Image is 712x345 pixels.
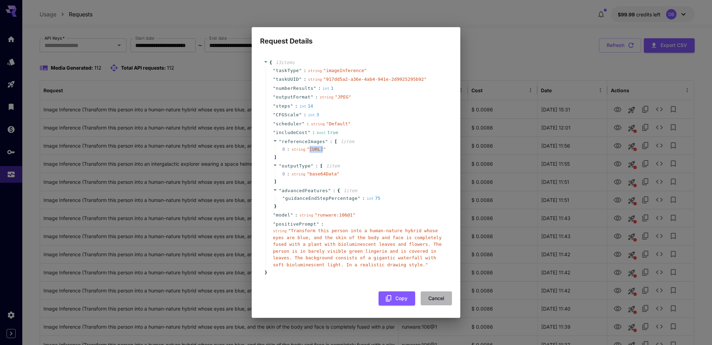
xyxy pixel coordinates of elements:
span: " [273,221,276,227]
span: scheduler [276,120,302,127]
span: : [295,212,298,219]
span: " runware:106@1 " [315,212,355,218]
span: " [282,196,285,201]
span: " [273,212,276,218]
span: " [273,68,276,73]
span: " [273,77,276,82]
span: : [315,94,318,101]
span: " [279,188,282,193]
span: int [308,113,315,117]
span: referenceImages [282,139,325,144]
span: " 917dd5a2-a36e-4ab4-941e-2d9925295b92 " [323,77,427,82]
span: 0 [282,146,292,153]
span: " [299,112,302,117]
span: 0 [282,171,292,178]
span: bool [317,131,326,135]
div: 3 [308,111,319,118]
span: string [319,95,333,100]
span: model [276,212,290,219]
button: Copy [379,291,415,306]
div: : [287,171,290,178]
span: outputFormat [276,94,310,101]
span: int [323,86,330,91]
span: " [328,188,331,193]
span: [ [320,163,323,170]
span: ] [273,154,277,161]
span: numberResults [276,85,313,92]
span: " [273,121,276,126]
span: advancedFeatures [282,188,328,193]
div: 1 [323,85,334,92]
span: outputType [282,163,310,168]
span: guidanceEndStepPercentage [285,195,357,202]
span: } [273,203,277,210]
span: " [URL] " [307,147,326,152]
span: positivePrompt [276,221,316,228]
span: taskUUID [276,76,299,83]
span: : [318,85,321,92]
span: includeCost [276,129,308,136]
span: : [362,195,365,202]
span: 1 item [343,188,357,193]
span: [ [334,138,337,145]
span: string [292,147,306,152]
span: " [299,68,302,73]
span: " [279,163,282,168]
span: " [273,94,276,100]
span: " base64Data " [307,171,339,177]
span: string [308,69,322,73]
span: int [299,104,306,109]
span: taskType [276,67,299,74]
div: 14 [299,103,313,110]
span: " [310,94,313,100]
span: " [358,196,361,201]
span: " [325,139,328,144]
div: : [287,146,290,153]
span: : [307,120,309,127]
span: : [295,103,298,110]
span: } [264,269,267,276]
span: " [308,130,310,135]
span: " JPEG " [335,94,351,100]
span: steps [276,103,290,110]
div: 75 [367,195,381,202]
span: { [269,59,272,66]
span: : [304,111,306,118]
span: : [321,221,324,228]
span: ] [273,178,277,185]
span: " [273,112,276,117]
span: : [304,76,306,83]
span: " Transform this person into a human-nature hybrid whose eyes are blue, and the skin of the body ... [273,228,442,267]
button: Cancel [421,291,452,306]
span: string [308,77,322,82]
span: 1 item [326,163,340,168]
span: : [315,163,318,170]
span: : [330,138,333,145]
span: " imageInference " [323,68,367,73]
div: true [317,129,338,136]
span: CFGScale [276,111,299,118]
span: " [314,86,316,91]
span: " [279,139,282,144]
span: { [337,187,340,194]
span: string [311,122,325,126]
span: " [273,103,276,109]
span: " [273,86,276,91]
span: : [333,187,335,194]
span: " Default " [326,121,350,126]
h2: Request Details [252,27,460,47]
span: string [299,213,313,218]
span: 1 item [341,139,354,144]
span: : [304,67,306,74]
span: int [367,196,374,201]
span: " [290,103,293,109]
span: " [273,130,276,135]
span: " [311,163,314,168]
span: 13 item s [276,60,295,65]
span: string [273,229,287,233]
span: " [316,221,319,227]
span: " [299,77,302,82]
span: : [312,129,315,136]
span: " [290,212,293,218]
span: string [292,172,306,177]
